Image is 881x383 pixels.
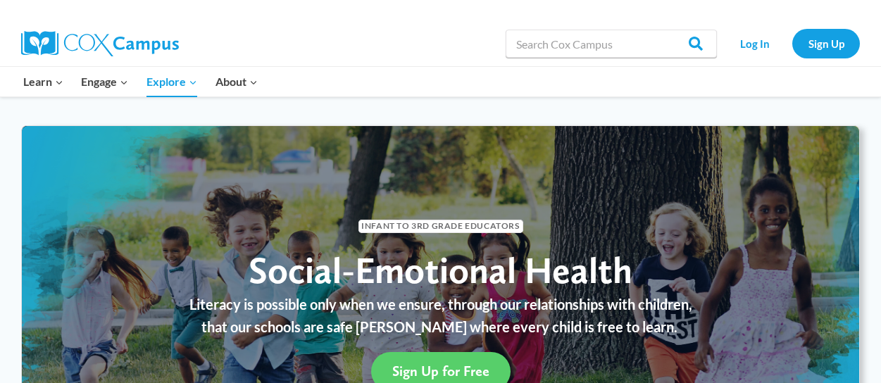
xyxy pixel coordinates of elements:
[201,318,677,335] span: that our schools are safe [PERSON_NAME] where every child is free to learn.
[392,363,489,379] span: Sign Up for Free
[14,67,266,96] nav: Primary Navigation
[506,30,717,58] input: Search Cox Campus
[146,73,197,91] span: Explore
[81,73,128,91] span: Engage
[23,73,63,91] span: Learn
[189,296,692,313] span: Literacy is possible only when we ensure, through our relationships with children,
[358,220,523,233] span: Infant to 3rd Grade Educators
[21,31,179,56] img: Cox Campus
[249,248,632,292] span: Social-Emotional Health
[792,29,860,58] a: Sign Up
[724,29,785,58] a: Log In
[215,73,258,91] span: About
[724,29,860,58] nav: Secondary Navigation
